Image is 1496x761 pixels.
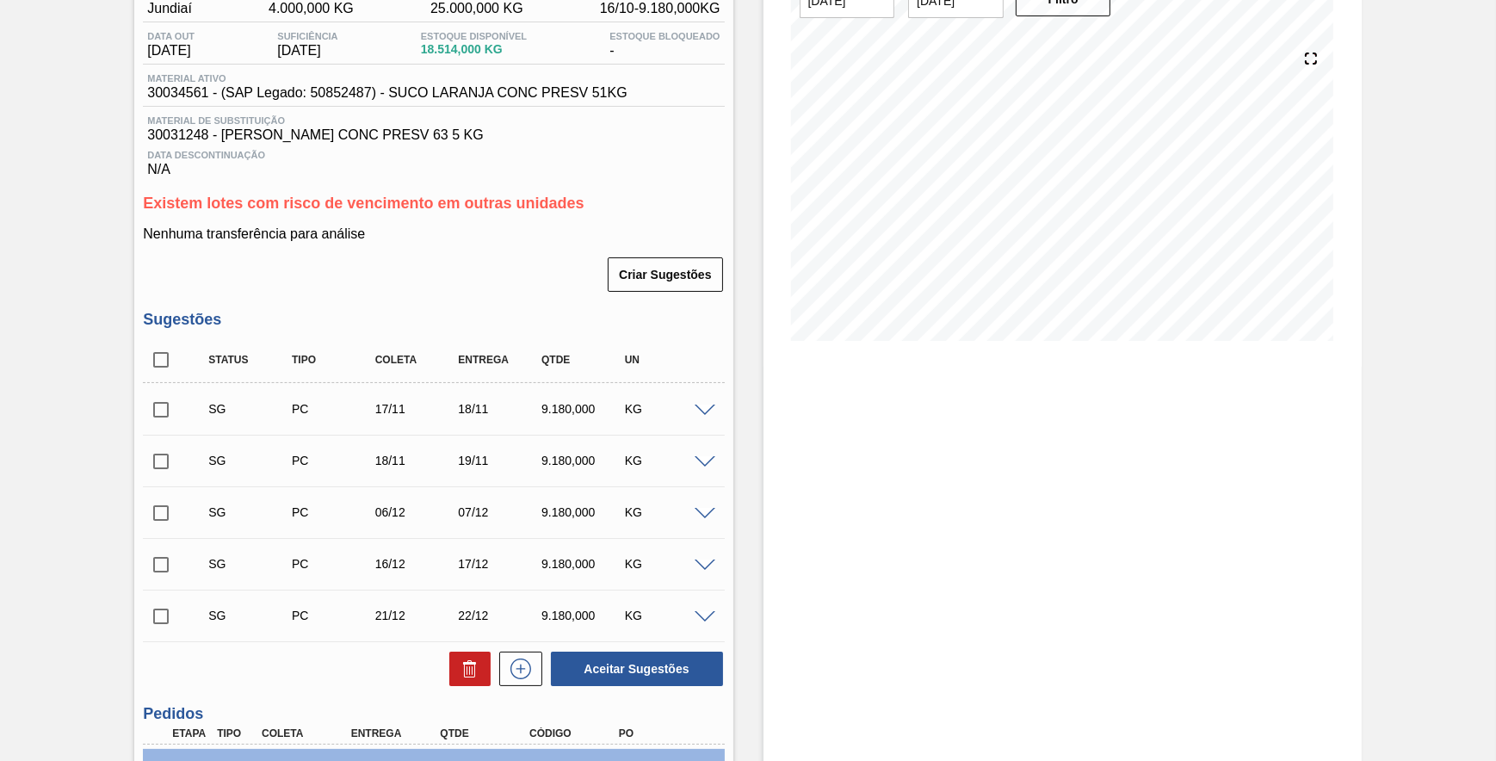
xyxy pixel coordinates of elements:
[287,505,380,519] div: Pedido de Compra
[287,354,380,366] div: Tipo
[621,557,713,571] div: KG
[347,727,446,739] div: Entrega
[542,650,725,688] div: Aceitar Sugestões
[454,505,546,519] div: 07/12/2025
[147,127,720,143] span: 30031248 - [PERSON_NAME] CONC PRESV 63 5 KG
[269,1,354,16] span: 4.000,000 KG
[621,609,713,622] div: KG
[277,31,337,41] span: Suficiência
[621,402,713,416] div: KG
[147,31,195,41] span: Data out
[371,505,463,519] div: 06/12/2025
[421,43,527,56] span: 18.514,000 KG
[168,727,213,739] div: Etapa
[551,652,723,686] button: Aceitar Sugestões
[147,85,627,101] span: 30034561 - (SAP Legado: 50852487) - SUCO LARANJA CONC PRESV 51KG
[371,609,463,622] div: 21/12/2025
[537,557,629,571] div: 9.180,000
[277,43,337,59] span: [DATE]
[371,454,463,467] div: 18/11/2025
[204,557,296,571] div: Sugestão Criada
[147,150,720,160] span: Data Descontinuação
[371,402,463,416] div: 17/11/2025
[608,257,722,292] button: Criar Sugestões
[287,402,380,416] div: Pedido de Compra
[537,402,629,416] div: 9.180,000
[430,1,523,16] span: 25.000,000 KG
[600,1,720,16] span: 16/10 - 9.180,000 KG
[609,31,720,41] span: Estoque Bloqueado
[147,43,195,59] span: [DATE]
[537,354,629,366] div: Qtde
[621,505,713,519] div: KG
[371,354,463,366] div: Coleta
[204,609,296,622] div: Sugestão Criada
[143,143,724,177] div: N/A
[213,727,258,739] div: Tipo
[147,115,720,126] span: Material de Substituição
[204,354,296,366] div: Status
[436,727,535,739] div: Qtde
[143,705,724,723] h3: Pedidos
[609,256,724,294] div: Criar Sugestões
[371,557,463,571] div: 16/12/2025
[525,727,624,739] div: Código
[143,195,584,212] span: Existem lotes com risco de vencimento em outras unidades
[615,727,714,739] div: PO
[421,31,527,41] span: Estoque Disponível
[204,454,296,467] div: Sugestão Criada
[287,609,380,622] div: Pedido de Compra
[454,609,546,622] div: 22/12/2025
[537,609,629,622] div: 9.180,000
[491,652,542,686] div: Nova sugestão
[454,354,546,366] div: Entrega
[257,727,356,739] div: Coleta
[204,402,296,416] div: Sugestão Criada
[537,454,629,467] div: 9.180,000
[621,354,713,366] div: UN
[147,1,192,16] span: Jundiaí
[143,226,724,242] p: Nenhuma transferência para análise
[605,31,724,59] div: -
[143,311,724,329] h3: Sugestões
[441,652,491,686] div: Excluir Sugestões
[537,505,629,519] div: 9.180,000
[454,402,546,416] div: 18/11/2025
[454,557,546,571] div: 17/12/2025
[454,454,546,467] div: 19/11/2025
[204,505,296,519] div: Sugestão Criada
[621,454,713,467] div: KG
[147,73,627,84] span: Material ativo
[287,557,380,571] div: Pedido de Compra
[287,454,380,467] div: Pedido de Compra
